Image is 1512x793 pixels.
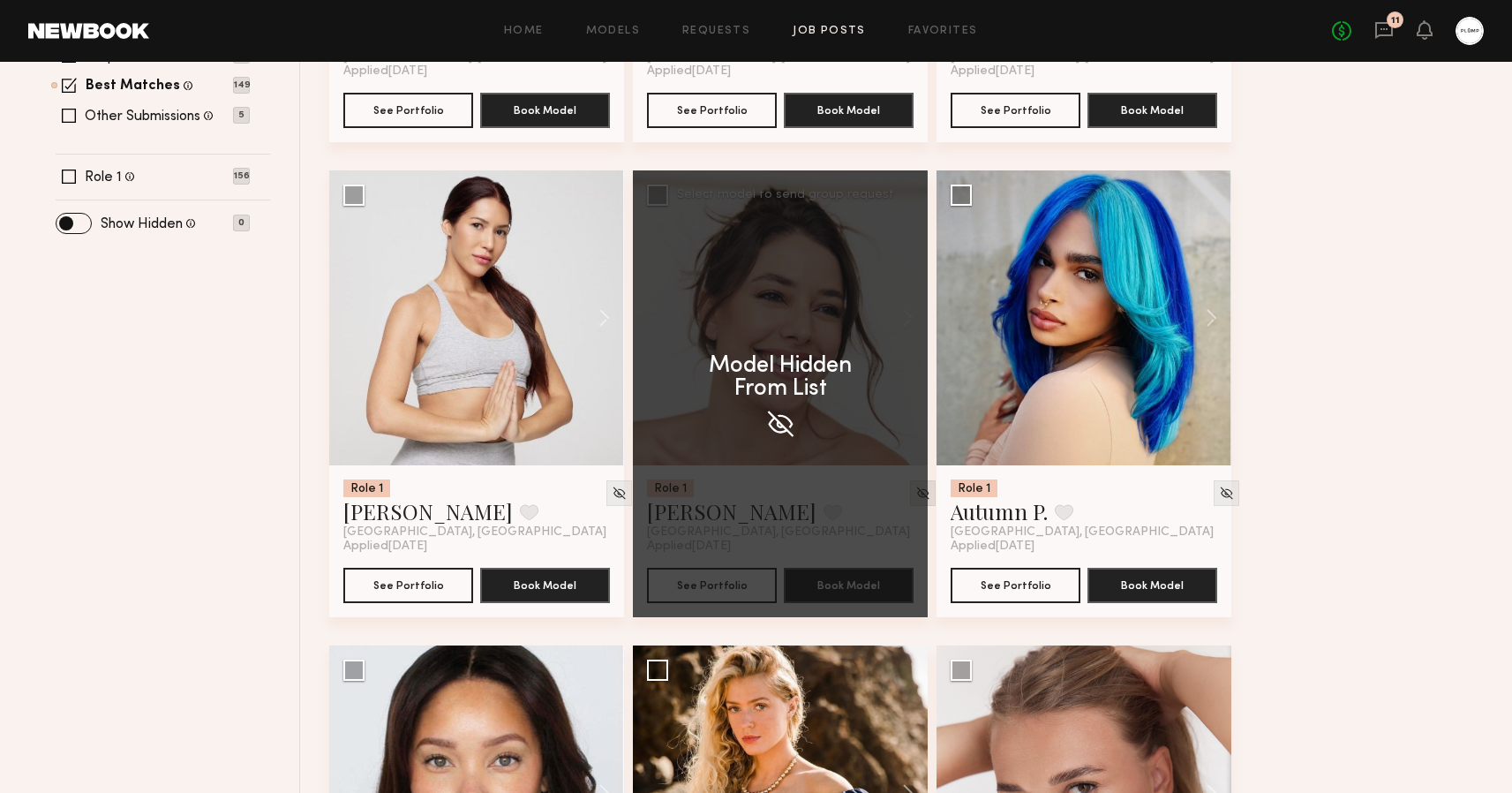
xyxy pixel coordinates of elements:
button: Book Model [480,93,610,128]
img: Unhide Model [1219,486,1234,501]
a: Book Model [480,102,610,117]
a: Book Model [1087,577,1217,592]
a: [PERSON_NAME] [343,497,513,525]
button: See Portfolio [343,93,473,128]
button: Book Model [1087,568,1217,603]
label: Role 1 [85,170,122,185]
a: Book Model [784,102,914,117]
div: 11 [1391,16,1400,26]
button: See Portfolio [951,93,1080,128]
p: Model Hidden From List [709,355,852,401]
div: Applied [DATE] [951,540,1217,554]
a: Book Model [1087,102,1217,117]
button: Book Model [784,93,914,128]
label: Other Submissions [85,110,200,124]
img: Unhide Model [612,486,627,501]
div: Applied [DATE] [343,540,610,554]
a: Autumn P. [951,497,1048,525]
p: 0 [233,215,250,231]
a: Favorites [908,26,978,37]
div: Applied [DATE] [647,64,914,79]
button: Book Model [480,568,610,603]
div: Role 1 [343,480,390,497]
p: 5 [233,107,250,124]
a: Models [586,26,640,37]
p: 149 [233,77,250,94]
a: Requests [682,26,750,37]
a: Book Model [480,577,610,592]
div: Applied [DATE] [951,64,1217,79]
label: Best Matches [86,79,180,94]
span: [GEOGRAPHIC_DATA], [GEOGRAPHIC_DATA] [951,525,1214,540]
a: 11 [1374,20,1394,42]
label: Show Hidden [101,217,183,231]
div: Applied [DATE] [343,64,610,79]
button: See Portfolio [343,568,473,603]
button: See Portfolio [951,568,1080,603]
div: Role 1 [951,480,997,497]
span: [GEOGRAPHIC_DATA], [GEOGRAPHIC_DATA] [343,525,606,540]
a: Home [504,26,544,37]
button: See Portfolio [647,93,777,128]
a: Job Posts [793,26,866,37]
button: Book Model [1087,93,1217,128]
img: Hiding Model [764,408,796,440]
p: 156 [233,168,250,185]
